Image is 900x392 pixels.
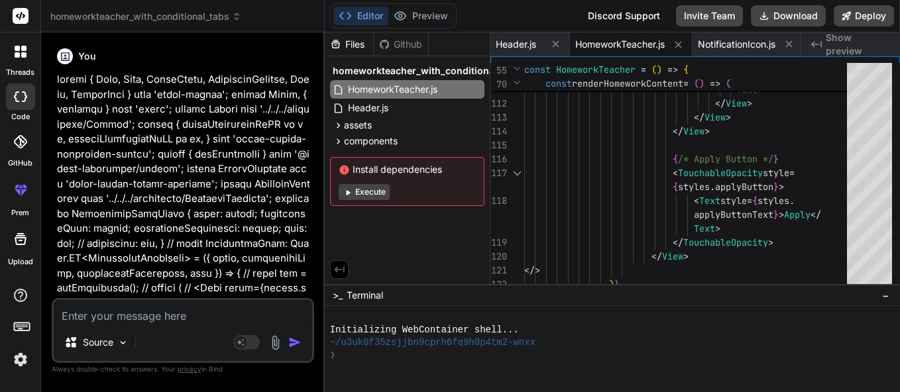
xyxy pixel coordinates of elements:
[694,222,715,234] span: Text
[268,335,283,350] img: attachment
[8,256,33,268] label: Upload
[117,337,129,348] img: Pick Models
[374,38,428,51] div: Github
[344,134,398,148] span: components
[52,363,314,375] p: Always double-check its answers. Your in Bind
[715,181,773,193] span: applyButton
[763,167,789,179] span: style
[811,209,821,220] span: </
[726,111,731,123] span: >
[508,166,526,180] div: Click to collapse the range.
[773,153,779,165] span: }
[678,167,763,179] span: TouchableOpacity
[747,97,752,109] span: >
[773,209,779,220] span: }
[673,125,683,137] span: </
[683,125,704,137] span: View
[614,278,620,290] span: }
[11,111,30,122] label: code
[710,77,720,89] span: =>
[826,31,889,58] span: Show preview
[704,125,710,137] span: >
[6,67,34,78] label: threads
[698,38,775,51] span: NotificationIcon.js
[662,250,683,262] span: View
[657,64,662,75] span: )
[330,324,519,336] span: Initializing WebContainer shell...
[333,289,343,302] span: >_
[325,38,373,51] div: Files
[490,138,507,152] div: 115
[347,81,439,97] span: HomeworkTeacher.js
[575,38,665,51] span: HomeworkTeacher.js
[490,264,507,277] div: 121
[879,285,892,306] button: −
[751,5,826,26] button: Download
[779,209,784,220] span: >
[726,97,747,109] span: View
[490,97,507,111] div: 112
[678,181,710,193] span: styles
[490,124,507,138] div: 114
[683,64,689,75] span: {
[347,289,383,302] span: Terminal
[694,111,704,123] span: </
[490,277,507,291] div: 122
[524,64,551,75] span: const
[641,64,646,75] span: =
[490,166,507,180] div: 117
[720,195,747,207] span: style
[388,7,453,25] button: Preview
[773,181,779,193] span: }
[673,236,683,248] span: </
[694,209,773,220] span: applyButtonText
[490,64,507,77] span: 55
[339,163,476,176] span: Install dependencies
[490,77,507,91] span: 70
[545,77,572,89] span: const
[78,50,96,63] h6: You
[676,5,743,26] button: Invite Team
[178,365,201,373] span: privacy
[683,77,689,89] span: =
[490,250,507,264] div: 120
[834,5,894,26] button: Deploy
[556,64,636,75] span: HomeworkTeacher
[752,195,758,207] span: {
[789,167,795,179] span: =
[333,64,522,77] span: homeworkteacher_with_conditional_tabs
[524,264,540,276] span: </>
[667,64,678,75] span: =>
[490,111,507,124] div: 113
[333,7,388,25] button: Editor
[572,77,683,89] span: renderHomeworkContent
[768,236,773,248] span: >
[609,278,614,290] span: )
[50,10,241,23] span: homeworkteacher_with_conditional_tabs
[673,167,678,179] span: <
[288,336,302,349] img: icon
[704,111,726,123] span: View
[699,195,720,207] span: Text
[784,209,811,220] span: Apply
[11,207,29,219] label: prem
[651,64,657,75] span: (
[758,195,789,207] span: styles
[715,97,726,109] span: </
[344,119,372,132] span: assets
[747,195,752,207] span: =
[673,153,678,165] span: {
[694,195,699,207] span: <
[8,158,32,169] label: GitHub
[710,181,715,193] span: .
[726,77,731,89] span: (
[789,195,795,207] span: .
[694,77,699,89] span: (
[490,236,507,250] div: 119
[490,194,507,208] div: 118
[715,222,720,234] span: >
[699,77,704,89] span: )
[83,336,113,349] p: Source
[580,5,668,26] div: Discord Support
[673,181,678,193] span: {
